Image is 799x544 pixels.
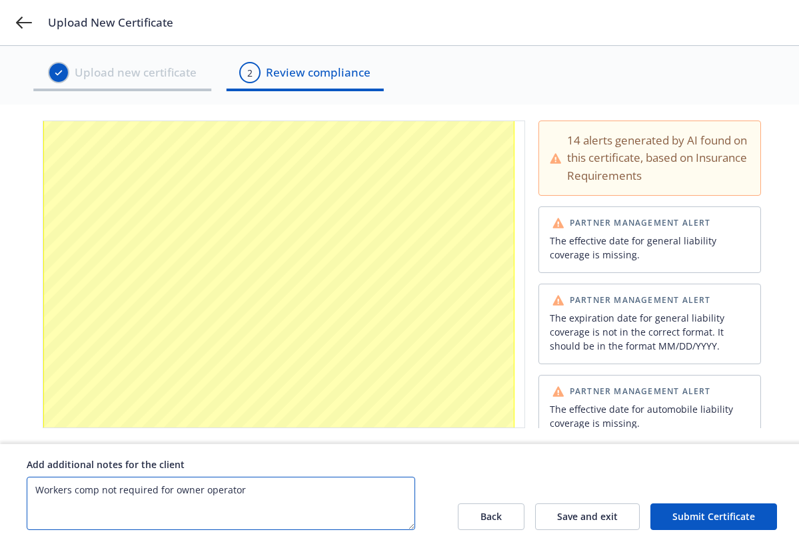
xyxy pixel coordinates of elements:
[247,66,253,80] div: 2
[550,311,750,353] div: The expiration date for general liability coverage is not in the correct format. It should be in ...
[75,64,197,81] span: Upload new certificate
[570,219,711,227] span: Partner Management Alert
[650,503,777,530] button: Submit Certificate
[570,388,711,396] span: Partner Management Alert
[538,375,761,441] button: Partner Management AlertThe effective date for automobile liability coverage is missing.
[538,206,761,273] button: Partner Management AlertThe effective date for general liability coverage is missing.
[570,296,711,304] span: Partner Management Alert
[535,503,640,530] button: Save and exit
[567,132,750,184] div: 14 alerts generated by AI found on this certificate, based on Insurance Requirements
[27,457,415,471] div: Add additional notes for the client
[550,234,750,262] div: The effective date for general liability coverage is missing.
[458,503,524,530] button: Back
[48,15,173,31] span: Upload New Certificate
[27,477,415,530] textarea: Workers comp not required for owner operator
[550,402,750,430] div: The effective date for automobile liability coverage is missing.
[266,64,371,81] span: Review compliance
[538,284,761,364] button: Partner Management AlertThe expiration date for general liability coverage is not in the correct ...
